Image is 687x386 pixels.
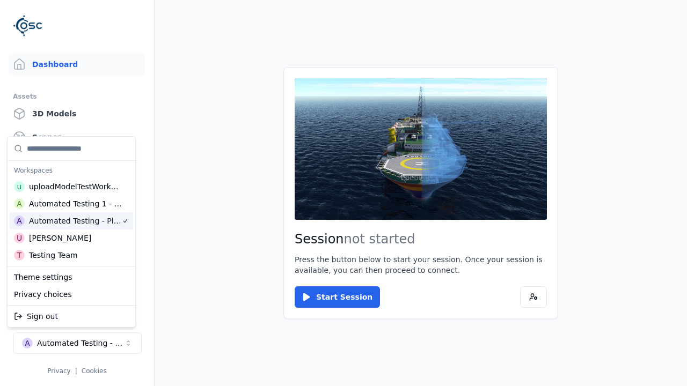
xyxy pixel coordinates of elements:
div: A [14,216,25,226]
div: U [14,233,25,243]
div: Suggestions [8,266,135,305]
div: uploadModelTestWorkspace [29,181,121,192]
div: Privacy choices [10,286,133,303]
div: Theme settings [10,269,133,286]
div: A [14,198,25,209]
div: Suggestions [8,137,135,266]
div: Testing Team [29,250,78,261]
div: u [14,181,25,192]
div: [PERSON_NAME] [29,233,91,243]
div: Sign out [10,308,133,325]
div: Suggestions [8,306,135,327]
div: Automated Testing - Playwright [29,216,122,226]
div: Automated Testing 1 - Playwright [29,198,122,209]
div: T [14,250,25,261]
div: Workspaces [10,163,133,178]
